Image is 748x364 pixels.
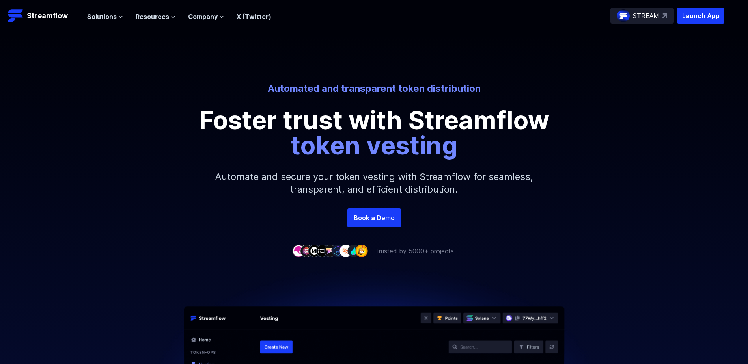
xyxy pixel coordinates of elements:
span: Resources [136,12,169,21]
button: Company [188,12,224,21]
p: Streamflow [27,10,68,21]
img: company-3 [308,245,321,257]
p: STREAM [633,11,659,20]
span: token vesting [291,130,458,160]
img: company-6 [332,245,344,257]
img: top-right-arrow.svg [662,13,667,18]
button: Launch App [677,8,724,24]
img: company-2 [300,245,313,257]
img: Streamflow Logo [8,8,24,24]
p: Foster trust with Streamflow [197,108,552,158]
p: Automate and secure your token vesting with Streamflow for seamless, transparent, and efficient d... [205,158,544,208]
img: streamflow-logo-circle.png [617,9,630,22]
img: company-9 [355,245,368,257]
img: company-4 [316,245,328,257]
span: Solutions [87,12,117,21]
img: company-7 [339,245,352,257]
a: STREAM [610,8,674,24]
button: Resources [136,12,175,21]
img: company-1 [292,245,305,257]
img: company-5 [324,245,336,257]
a: X (Twitter) [237,13,271,20]
p: Trusted by 5000+ projects [375,246,454,256]
a: Streamflow [8,8,79,24]
button: Solutions [87,12,123,21]
img: company-8 [347,245,360,257]
span: Company [188,12,218,21]
a: Book a Demo [347,208,401,227]
p: Automated and transparent token distribution [156,82,593,95]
